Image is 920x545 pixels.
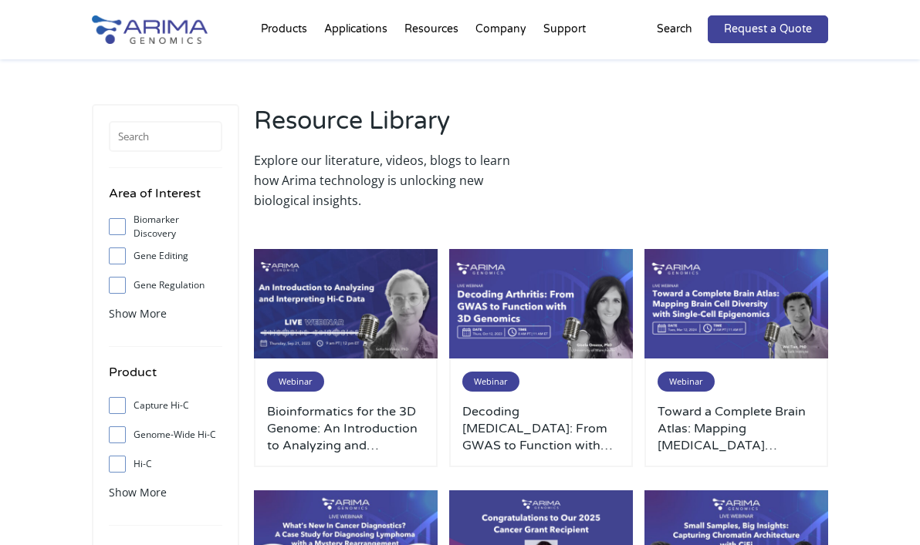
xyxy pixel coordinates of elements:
p: Search [657,19,692,39]
a: Request a Quote [708,15,828,43]
img: October-2023-Webinar-1-500x300.jpg [449,249,633,359]
a: Toward a Complete Brain Atlas: Mapping [MEDICAL_DATA] Diversity with Single-Cell Epigenomics [658,403,815,454]
p: Explore our literature, videos, blogs to learn how Arima technology is unlocking new biological i... [254,150,533,210]
label: Capture Hi-C [109,394,222,417]
span: Webinar [462,372,519,392]
h2: Resource Library [254,104,533,150]
img: Sep-2023-Webinar-500x300.jpg [254,249,438,359]
h4: Area of Interest [109,183,222,215]
h4: Product [109,362,222,394]
span: Webinar [267,372,324,392]
label: Biomarker Discovery [109,215,222,238]
label: Gene Regulation [109,274,222,297]
img: March-2024-Webinar-500x300.jpg [644,249,828,359]
span: Show More [109,306,167,321]
a: Decoding [MEDICAL_DATA]: From GWAS to Function with 3D Genomics [462,403,620,454]
img: Arima-Genomics-logo [92,15,208,44]
input: Search [109,121,222,152]
span: Webinar [658,372,715,392]
span: Show More [109,485,167,500]
label: Gene Editing [109,244,222,267]
a: Bioinformatics for the 3D Genome: An Introduction to Analyzing and Interpreting Hi-C Data [267,403,424,454]
label: Hi-C [109,452,222,476]
label: Genome-Wide Hi-C [109,423,222,446]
